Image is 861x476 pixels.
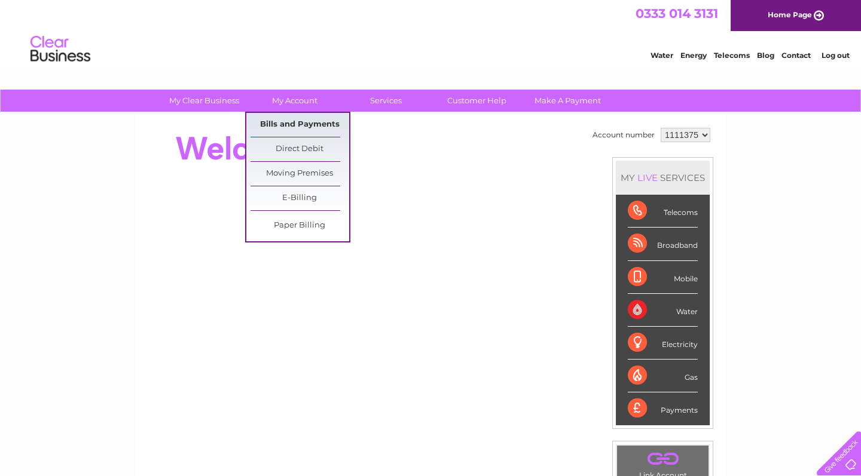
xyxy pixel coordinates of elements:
[251,113,349,137] a: Bills and Payments
[757,51,774,60] a: Blog
[628,327,698,360] div: Electricity
[636,6,718,21] a: 0333 014 3131
[149,7,714,58] div: Clear Business is a trading name of Verastar Limited (registered in [GEOGRAPHIC_DATA] No. 3667643...
[628,392,698,425] div: Payments
[251,162,349,186] a: Moving Premises
[251,137,349,161] a: Direct Debit
[822,51,850,60] a: Log out
[680,51,707,60] a: Energy
[628,195,698,228] div: Telecoms
[428,90,526,112] a: Customer Help
[628,360,698,392] div: Gas
[251,186,349,210] a: E-Billing
[651,51,673,60] a: Water
[628,294,698,327] div: Water
[628,228,698,260] div: Broadband
[635,172,660,183] div: LIVE
[30,31,91,67] img: logo.png
[616,161,710,195] div: MY SERVICES
[246,90,344,112] a: My Account
[251,214,349,238] a: Paper Billing
[781,51,811,60] a: Contact
[714,51,750,60] a: Telecoms
[518,90,617,112] a: Make A Payment
[155,90,254,112] a: My Clear Business
[337,90,435,112] a: Services
[620,449,706,469] a: .
[628,261,698,294] div: Mobile
[590,125,658,145] td: Account number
